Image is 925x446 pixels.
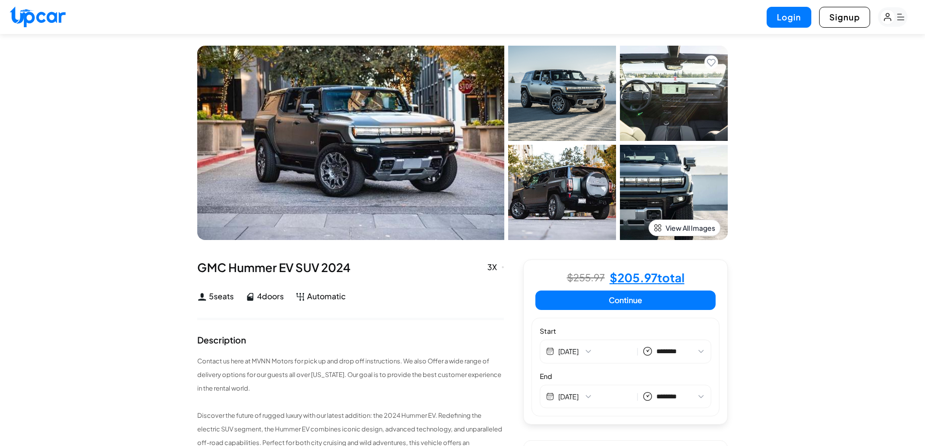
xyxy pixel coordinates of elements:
[197,259,504,275] div: GMC Hummer EV SUV 2024
[567,273,605,282] span: $255.97
[610,272,685,283] h4: $ 205.97 total
[209,291,234,302] span: 5 seats
[620,145,728,240] img: Car Image 4
[649,220,720,236] button: View All Images
[508,46,616,141] img: Car Image 1
[487,261,504,273] div: 3X
[257,291,284,302] span: 4 doors
[819,7,870,28] button: Signup
[620,46,728,141] img: Car Image 2
[666,223,715,233] span: View All Images
[767,7,811,28] button: Login
[540,371,711,381] label: End
[197,336,246,344] div: Description
[636,391,639,402] span: |
[654,224,662,232] img: view-all
[508,145,616,240] img: Car Image 3
[704,55,718,69] button: Add to favorites
[307,291,346,302] span: Automatic
[558,392,633,401] button: [DATE]
[535,291,716,310] button: Continue
[540,326,711,336] label: Start
[636,346,639,357] span: |
[10,6,66,27] img: Upcar Logo
[197,46,504,240] img: Car
[558,346,633,356] button: [DATE]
